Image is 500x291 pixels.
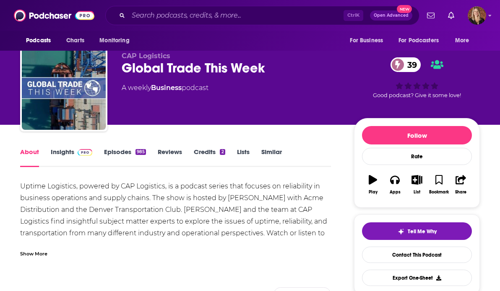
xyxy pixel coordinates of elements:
[398,35,439,46] span: For Podcasters
[158,148,182,167] a: Reviews
[399,57,421,72] span: 39
[362,170,384,200] button: Play
[391,57,421,72] a: 39
[393,33,451,49] button: open menu
[468,6,486,25] img: User Profile
[104,148,146,167] a: Episodes985
[408,228,437,235] span: Tell Me Why
[455,35,469,46] span: More
[151,84,182,92] a: Business
[370,10,412,21] button: Open AdvancedNew
[66,35,84,46] span: Charts
[429,190,449,195] div: Bookmark
[414,190,420,195] div: List
[362,148,472,165] div: Rate
[362,222,472,240] button: tell me why sparkleTell Me Why
[362,247,472,263] a: Contact This Podcast
[384,170,406,200] button: Apps
[468,6,486,25] span: Logged in as Nicole_Violet_Podchaser
[362,126,472,144] button: Follow
[20,33,62,49] button: open menu
[455,190,466,195] div: Share
[428,170,450,200] button: Bookmark
[105,6,419,25] div: Search podcasts, credits, & more...
[344,33,393,49] button: open menu
[390,190,401,195] div: Apps
[78,149,92,156] img: Podchaser Pro
[51,148,92,167] a: InsightsPodchaser Pro
[220,149,225,155] div: 2
[398,228,404,235] img: tell me why sparkle
[122,83,208,93] div: A weekly podcast
[237,148,250,167] a: Lists
[468,6,486,25] button: Show profile menu
[20,148,39,167] a: About
[397,5,412,13] span: New
[61,33,89,49] a: Charts
[194,148,225,167] a: Credits2
[406,170,428,200] button: List
[94,33,140,49] button: open menu
[354,52,480,104] div: 39Good podcast? Give it some love!
[26,35,51,46] span: Podcasts
[122,52,170,60] span: CAP Logistics
[373,92,461,98] span: Good podcast? Give it some love!
[445,8,458,23] a: Show notifications dropdown
[14,8,94,23] img: Podchaser - Follow, Share and Rate Podcasts
[344,10,363,21] span: Ctrl K
[449,33,480,49] button: open menu
[20,180,331,251] div: Uptime Logistics, powered by CAP Logistics, is a podcast series that focuses on reliability in bu...
[350,35,383,46] span: For Business
[99,35,129,46] span: Monitoring
[362,270,472,286] button: Export One-Sheet
[374,13,409,18] span: Open Advanced
[22,46,106,130] img: Global Trade This Week
[424,8,438,23] a: Show notifications dropdown
[369,190,378,195] div: Play
[450,170,472,200] button: Share
[261,148,282,167] a: Similar
[135,149,146,155] div: 985
[128,9,344,22] input: Search podcasts, credits, & more...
